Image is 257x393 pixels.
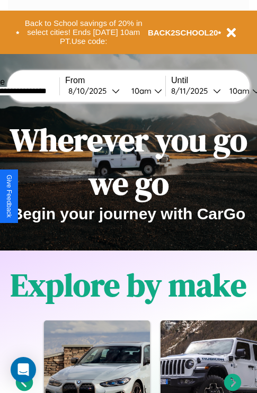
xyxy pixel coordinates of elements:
button: 10am [123,85,165,96]
button: 8/10/2025 [65,85,123,96]
div: Open Intercom Messenger [11,357,36,382]
label: From [65,76,165,85]
div: 10am [126,86,154,96]
div: 8 / 11 / 2025 [171,86,213,96]
div: Give Feedback [5,175,13,218]
button: Back to School savings of 20% in select cities! Ends [DATE] 10am PT.Use code: [20,16,148,49]
div: 8 / 10 / 2025 [68,86,112,96]
h1: Explore by make [11,263,246,307]
div: 10am [224,86,252,96]
b: BACK2SCHOOL20 [148,28,218,37]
